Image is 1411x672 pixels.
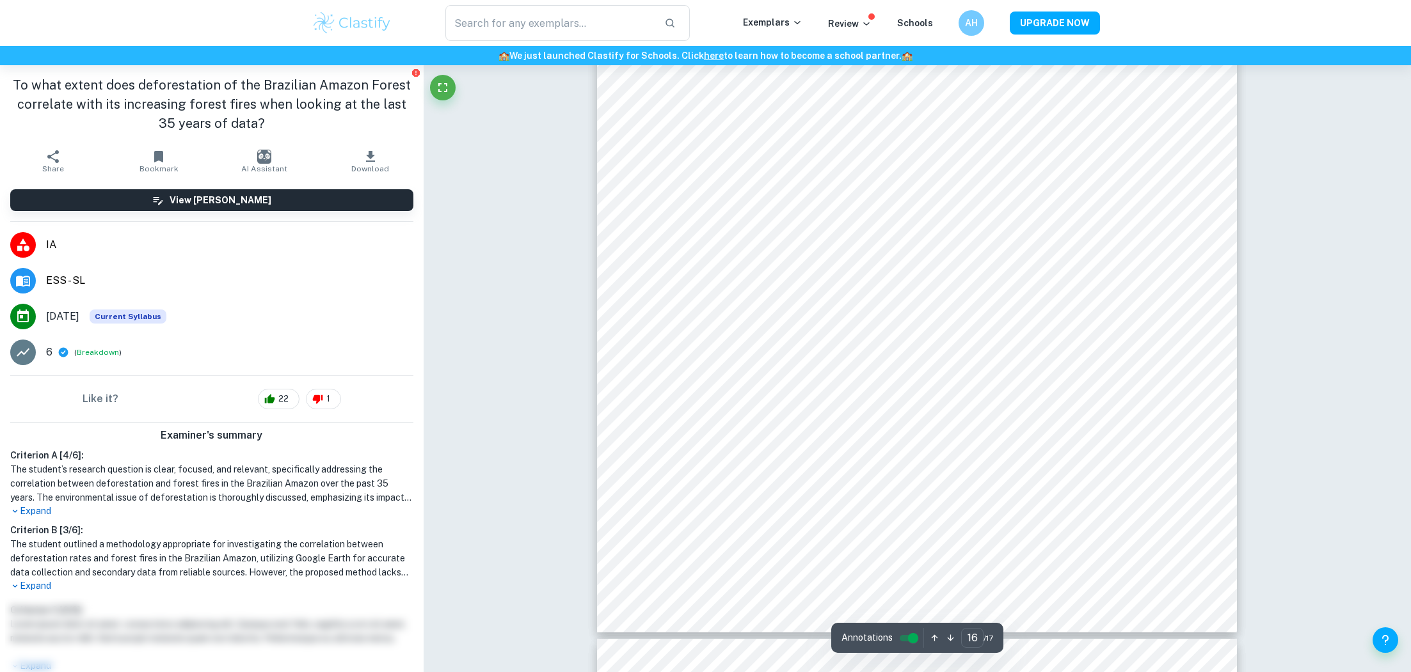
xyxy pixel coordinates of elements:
[271,393,296,405] span: 22
[743,15,802,29] p: Exemplars
[430,75,456,100] button: Fullscreen
[897,18,933,28] a: Schools
[1010,12,1100,35] button: UPGRADE NOW
[46,273,413,288] span: ESS - SL
[10,523,413,537] h6: Criterion B [ 3 / 6 ]:
[170,193,271,207] h6: View [PERSON_NAME]
[1373,627,1398,653] button: Help and Feedback
[964,16,978,30] h6: AH
[90,309,166,324] div: This exemplar is based on the current syllabus. Feel free to refer to it for inspiration/ideas wh...
[106,143,211,179] button: Bookmark
[902,51,913,61] span: 🏫
[46,345,52,360] p: 6
[90,309,166,324] span: Current Syllabus
[10,448,413,462] h6: Criterion A [ 4 / 6 ]:
[445,5,655,41] input: Search for any exemplars...
[212,143,317,179] button: AI Assistant
[10,462,413,504] h1: The student’s research question is clear, focused, and relevant, specifically addressing the corr...
[140,164,179,173] span: Bookmark
[10,579,413,593] p: Expand
[258,389,299,409] div: 22
[5,428,419,443] h6: Examiner's summary
[984,632,993,644] span: / 17
[10,504,413,518] p: Expand
[46,309,79,324] span: [DATE]
[828,17,872,31] p: Review
[317,143,423,179] button: Download
[83,391,118,407] h6: Like it?
[959,10,984,36] button: AH
[351,164,389,173] span: Download
[46,237,413,253] span: IA
[77,347,119,358] button: Breakdown
[3,49,1408,63] h6: We just launched Clastify for Schools. Click to learn how to become a school partner.
[257,150,271,164] img: AI Assistant
[312,10,393,36] img: Clastify logo
[498,51,509,61] span: 🏫
[841,631,893,645] span: Annotations
[10,537,413,579] h1: The student outlined a methodology appropriate for investigating the correlation between deforest...
[42,164,64,173] span: Share
[10,75,413,133] h1: To what extent does deforestation of the Brazilian Amazon Forest correlate with its increasing fo...
[74,347,122,359] span: ( )
[10,189,413,211] button: View [PERSON_NAME]
[411,68,421,77] button: Report issue
[319,393,337,405] span: 1
[241,164,287,173] span: AI Assistant
[306,389,341,409] div: 1
[704,51,724,61] a: here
